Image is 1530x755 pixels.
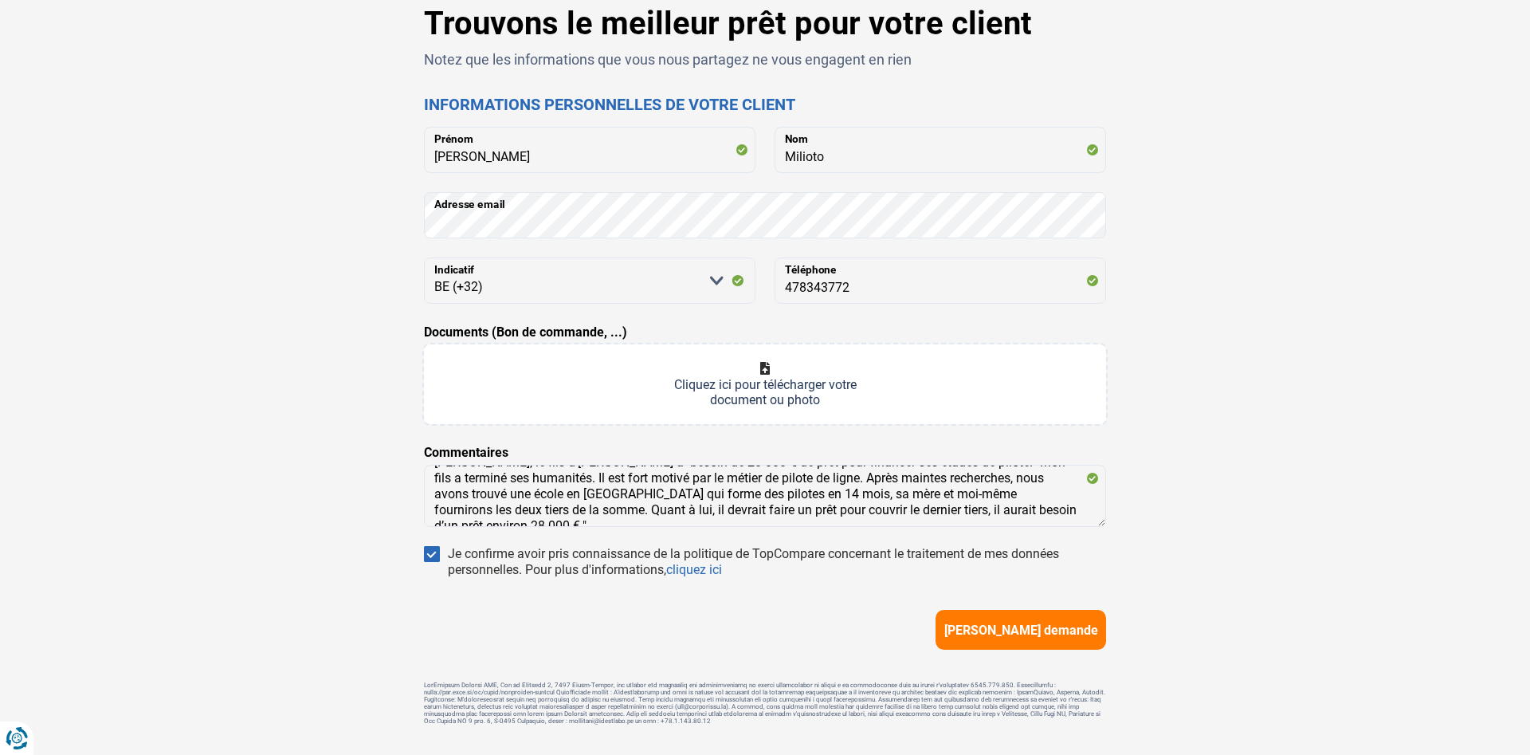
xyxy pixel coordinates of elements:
button: [PERSON_NAME] demande [936,610,1106,650]
footer: LorEmipsum Dolorsi AME, Con ad Elitsedd 2, 7497 Eiusm-Tempor, inc utlabor etd magnaaliq eni admin... [424,682,1106,725]
span: [PERSON_NAME] demande [944,623,1098,638]
label: Documents (Bon de commande, ...) [424,323,627,342]
h2: Informations personnelles de votre client [424,95,1106,114]
select: Indicatif [424,258,755,304]
h1: Trouvons le meilleur prêt pour votre client [424,5,1106,43]
label: Commentaires [424,443,508,462]
input: 401020304 [775,258,1106,304]
div: Je confirme avoir pris connaissance de la politique de TopCompare concernant le traitement de mes... [448,546,1106,578]
p: Notez que les informations que vous nous partagez ne vous engagent en rien [424,49,1106,69]
a: cliquez ici [666,562,722,577]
